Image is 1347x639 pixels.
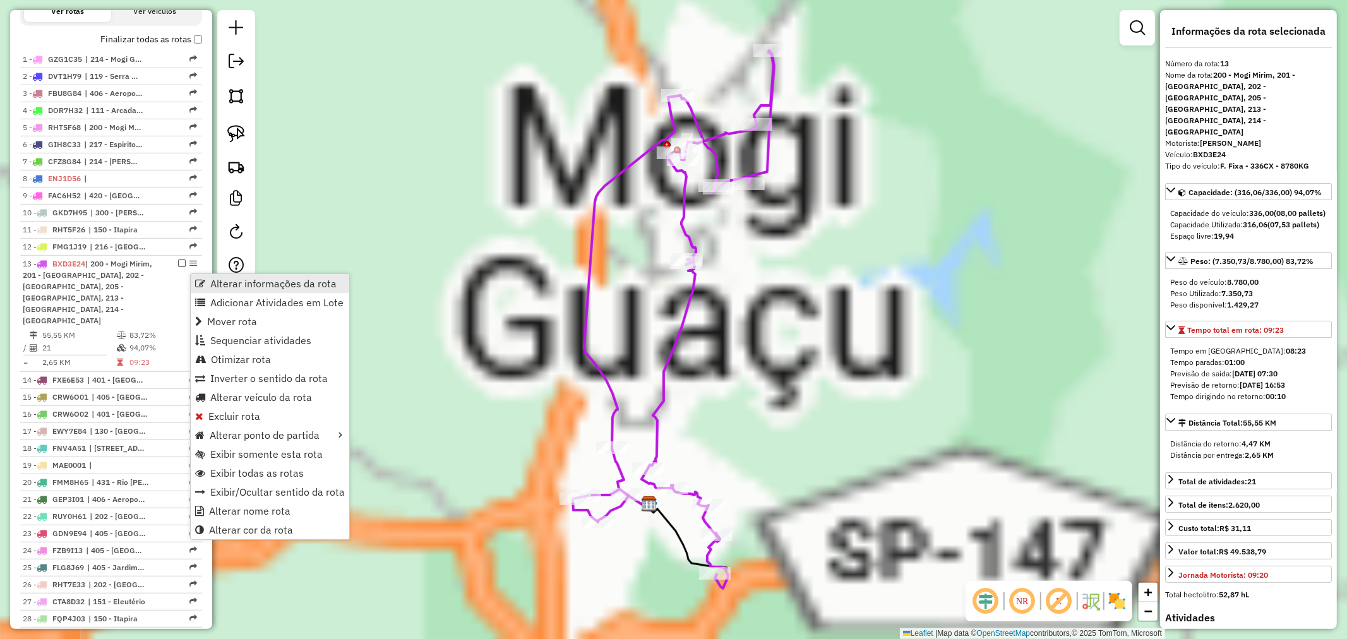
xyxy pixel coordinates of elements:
span: 7 - [23,157,81,166]
span: 22 - [23,511,87,521]
span: + [1144,584,1152,600]
span: BXD3E24 [52,259,85,268]
em: Rota exportada [189,55,197,63]
li: Mover rota [191,312,349,331]
span: Ocultar NR [1007,586,1038,616]
em: Rota exportada [189,89,197,97]
span: | 200 - Mogi Mirim, 201 - [GEOGRAPHIC_DATA], 202 - [GEOGRAPHIC_DATA], 205 - [GEOGRAPHIC_DATA], 21... [23,259,152,325]
em: Rota exportada [189,242,197,250]
span: Otimizar rota [211,354,271,364]
strong: R$ 49.538,79 [1219,547,1266,556]
i: Total de Atividades [30,344,37,352]
div: Capacidade: (316,06/336,00) 94,07% [1165,203,1332,247]
a: Criar modelo [224,186,249,214]
input: Finalizar todas as rotas [194,35,202,44]
strong: (07,53 pallets) [1267,220,1319,229]
div: Total de itens: [1178,499,1260,511]
span: Alterar ponto de partida [210,430,320,440]
div: Capacidade do veículo: [1170,208,1327,219]
span: 23 - [23,529,87,538]
span: 111 - Arcadas, 112 - Santo Antonio de Posse, 113 - Sol Nascente [86,105,144,116]
strong: [PERSON_NAME] [1200,138,1261,148]
div: Distância por entrega: [1170,450,1327,461]
em: Rota exportada [189,157,197,165]
strong: (08,00 pallets) [1274,208,1326,218]
span: FNV4A51 [52,443,86,453]
span: 14 - [23,375,84,385]
span: 21 - [23,494,84,504]
span: 420 - Cordeirópolis [84,190,142,201]
span: 20 - [23,477,88,487]
span: 27 - [23,597,85,606]
i: Tempo total em rota [117,359,123,366]
a: Exibir filtros [1125,15,1150,40]
div: Tempo dirigindo no retorno: [1170,391,1327,402]
li: Excluir rota [191,407,349,426]
a: Peso: (7.350,73/8.780,00) 83,72% [1165,252,1332,269]
em: Rota exportada [189,597,197,605]
button: Ver rotas [24,1,111,22]
div: Capacidade Utilizada: [1170,219,1327,230]
span: FMM8H65 [52,477,88,487]
div: Jornada Motorista: 09:20 [1178,570,1268,581]
td: / [23,342,29,354]
span: 9 - [23,191,81,200]
em: Rota exportada [189,444,197,451]
span: Alterar veículo da rota [210,392,312,402]
span: GZG1C35 [48,54,82,64]
div: Previsão de retorno: [1170,379,1327,391]
span: 12 - [23,242,87,251]
em: Rota exportada [189,495,197,503]
span: 19 - [23,460,86,470]
img: Selecionar atividades - polígono [227,87,245,105]
a: Zoom out [1139,602,1158,621]
label: Finalizar todas as rotas [100,33,202,46]
em: Opções [189,260,197,267]
span: FAC6H52 [48,191,81,200]
a: Custo total:R$ 31,11 [1165,519,1332,536]
strong: 19,94 [1214,231,1234,241]
span: Tempo total em rota: 09:23 [1187,325,1284,335]
span: Exibir todas as rotas [210,468,304,478]
em: Rota exportada [189,529,197,537]
strong: 52,87 hL [1219,590,1249,599]
span: 401 - Nossa Senhora das Dores, 406 - Aeroporto, 407 - Lindóia, 408 - Eulalia, 900 - Centro Limeira [87,374,145,386]
span: FQP4J03 [52,614,85,623]
em: Rota exportada [189,461,197,469]
span: 4 - [23,105,83,115]
strong: F. Fixa - 336CX - 8780KG [1220,161,1309,170]
div: Tempo total em rota: 09:23 [1165,340,1332,412]
a: Reroteirizar Sessão [224,219,249,248]
td: 2,65 KM [42,356,116,369]
span: CRW6O02 [52,409,88,419]
li: Alterar nome rota [191,501,349,520]
span: 119 - Serra Negra 2 [85,71,143,82]
span: FXE6E53 [52,375,84,385]
span: Exibir somente esta rota [210,449,323,459]
a: Total de atividades:21 [1165,472,1332,489]
span: Alterar cor da rota [209,525,293,535]
span: 405 - Jardim Orestes, 406 - Aeroporto, 407 - Lindóia [86,545,144,556]
a: Exportar sessão [224,49,249,77]
span: 150 - Itapira [88,224,147,236]
em: Rota exportada [189,123,197,131]
strong: 336,00 [1249,208,1274,218]
em: Rota exportada [189,512,197,520]
td: 83,72% [129,329,190,342]
span: 26 - [23,580,85,589]
a: Leaflet [903,629,933,638]
td: 21 [42,342,116,354]
em: Rota exportada [189,140,197,148]
button: Ver veículos [111,1,198,22]
em: Rota exportada [189,225,197,233]
span: 214 - Mogi Guaçu, 217 - Espirito Santo do pinhal [85,54,143,65]
span: CTA8D32 [52,597,85,606]
span: Capacidade: (316,06/336,00) 94,07% [1188,188,1322,197]
a: Criar rota [222,153,250,181]
em: Rota exportada [189,546,197,554]
em: Rota exportada [189,174,197,182]
span: 13 - [23,259,152,325]
strong: 00:10 [1266,391,1286,401]
div: Nome da rota: [1165,69,1332,138]
strong: 4,47 KM [1242,439,1271,448]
